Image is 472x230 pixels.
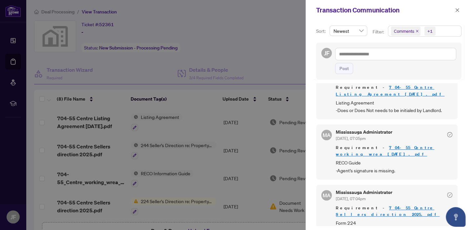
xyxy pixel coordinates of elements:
[447,132,452,137] span: check-circle
[335,63,353,74] button: Post
[373,28,385,35] p: Filter:
[416,29,419,33] span: close
[394,28,414,34] span: Comments
[336,196,366,201] span: [DATE], 07:04pm
[333,26,363,36] span: Newest
[336,84,452,97] span: Requirement -
[323,191,331,199] span: MA
[336,144,452,158] span: Requirement -
[316,28,327,35] p: Sort:
[336,136,366,141] span: [DATE], 07:05pm
[336,190,392,195] h5: Mississauga Administrator
[323,131,331,139] span: MA
[427,28,433,34] div: +1
[447,192,452,198] span: check-circle
[391,27,420,36] span: Comments
[324,48,330,58] span: JF
[446,207,465,227] button: Open asap
[336,85,444,97] a: 704-55 Centre Listing Agreement [DATE].pdf
[336,205,452,218] span: Requirement -
[336,159,452,174] span: RECO Guide -Agent's signature is missing.
[455,8,460,12] span: close
[316,5,453,15] div: Transaction Communication
[336,99,452,114] span: Listing Agreement -Does or Does Not needs to be initialed by Landlord.
[336,130,392,134] h5: Mississauga Administrator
